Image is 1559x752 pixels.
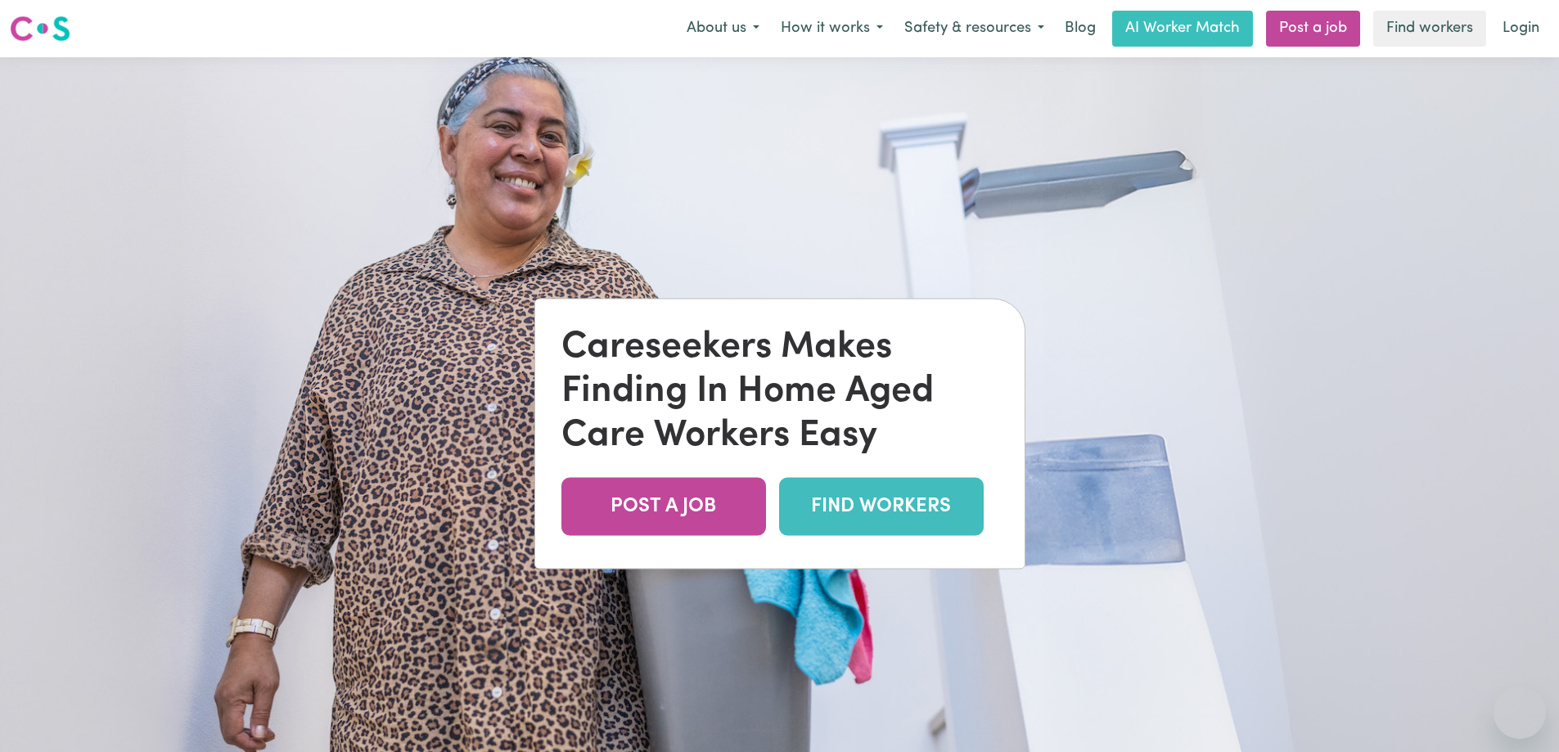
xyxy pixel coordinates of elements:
button: How it works [770,11,894,46]
div: Careseekers Makes Finding In Home Aged Care Workers Easy [561,325,998,457]
button: About us [676,11,770,46]
a: Post a job [1266,11,1360,47]
a: Blog [1055,11,1106,47]
a: AI Worker Match [1112,11,1253,47]
a: Login [1493,11,1549,47]
button: Safety & resources [894,11,1055,46]
a: Find workers [1373,11,1486,47]
img: Careseekers logo [10,14,70,43]
a: FIND WORKERS [779,477,984,535]
iframe: Button to launch messaging window [1494,687,1546,739]
a: POST A JOB [561,477,766,535]
a: Careseekers logo [10,10,70,47]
